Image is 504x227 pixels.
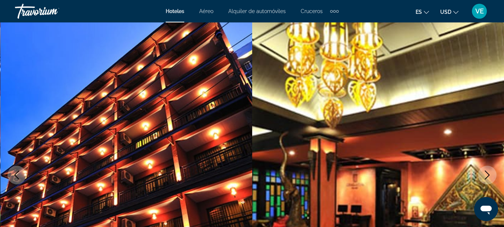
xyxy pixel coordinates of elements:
[478,166,497,184] button: Next image
[475,7,484,15] span: VE
[228,8,286,14] a: Alquiler de automóviles
[7,166,26,184] button: Previous image
[301,8,323,14] a: Cruceros
[166,8,184,14] a: Hoteles
[440,9,451,15] span: USD
[474,197,498,221] iframe: Button to launch messaging window
[440,6,458,17] button: Change currency
[330,5,339,17] button: Extra navigation items
[470,3,489,19] button: User Menu
[416,9,422,15] span: es
[416,6,429,17] button: Change language
[15,1,90,21] a: Travorium
[199,8,213,14] a: Aéreo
